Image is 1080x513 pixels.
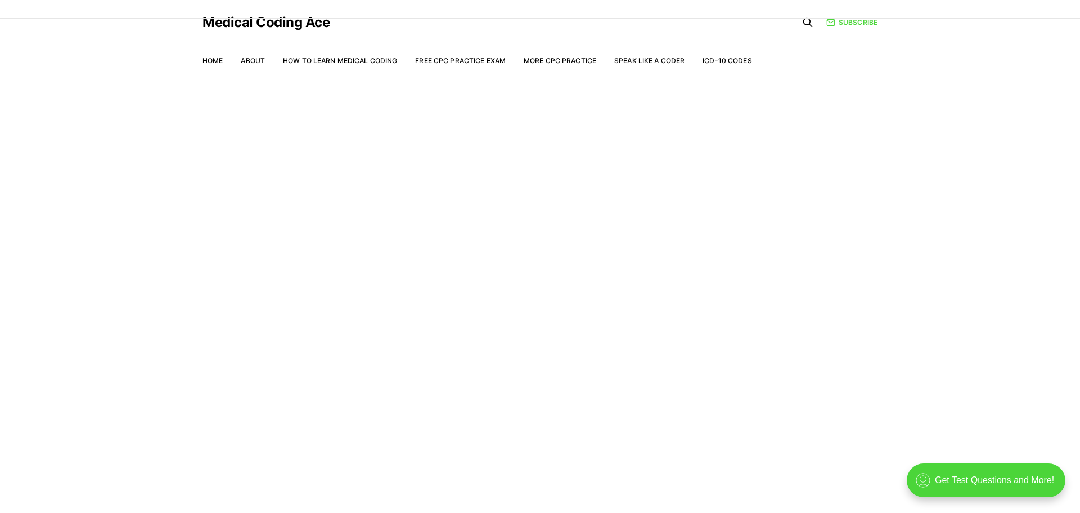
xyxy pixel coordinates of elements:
[241,56,265,65] a: About
[524,56,596,65] a: More CPC Practice
[826,17,877,28] a: Subscribe
[202,56,223,65] a: Home
[897,458,1080,513] iframe: portal-trigger
[202,16,330,29] a: Medical Coding Ace
[703,56,751,65] a: ICD-10 Codes
[415,56,506,65] a: Free CPC Practice Exam
[283,56,397,65] a: How to Learn Medical Coding
[614,56,685,65] a: Speak Like a Coder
